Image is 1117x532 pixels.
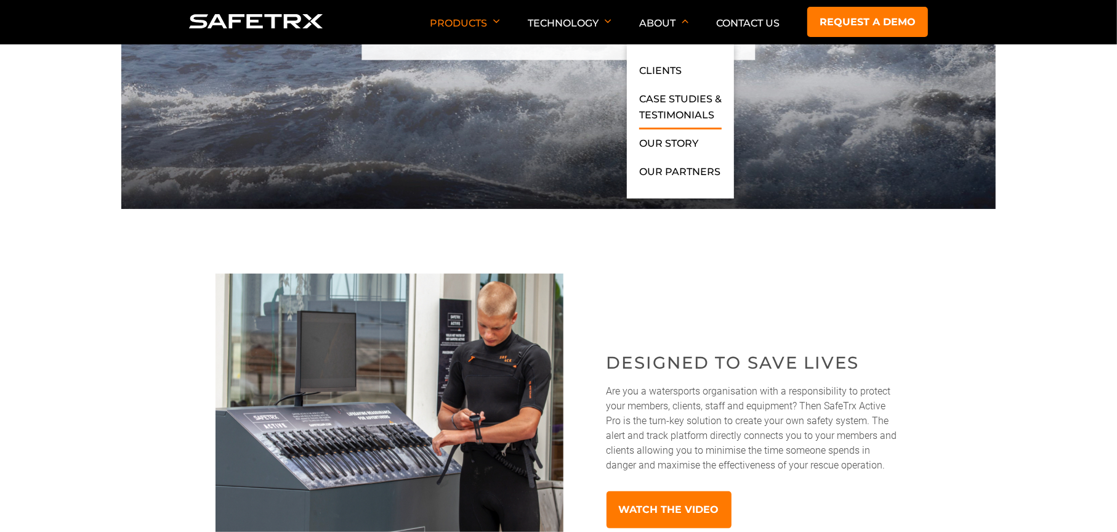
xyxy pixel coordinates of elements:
a: Our Partners [639,164,720,186]
p: About [639,17,688,44]
span: Request a Demo [14,131,75,140]
p: DESIGNED TO SAVE LIVES [607,350,902,375]
div: Chatwidget [1055,473,1117,532]
img: Arrow down icon [605,19,611,23]
span: Discover More [14,147,66,157]
a: Clients [639,63,682,85]
a: Our Story [639,136,698,158]
a: Case Studies &Testimonials [639,91,722,129]
img: Arrow down icon [682,19,688,23]
a: Watch the video [607,491,732,528]
input: Request a Demo [3,130,11,138]
p: Are you a watersports organisation with a responsibility to protect your members, clients, staff ... [607,384,902,473]
p: I agree to allow 8 West Consulting to store and process my personal data. [15,261,277,270]
a: Request a demo [807,7,928,37]
p: Technology [528,17,611,44]
iframe: Chat Widget [1055,473,1117,532]
a: Contact Us [716,17,780,29]
input: I agree to allow 8 West Consulting to store and process my personal data.* [3,262,11,270]
input: Discover More [3,147,11,155]
p: Products [430,17,500,44]
img: Arrow down icon [493,19,500,23]
img: Logo SafeTrx [189,14,323,28]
